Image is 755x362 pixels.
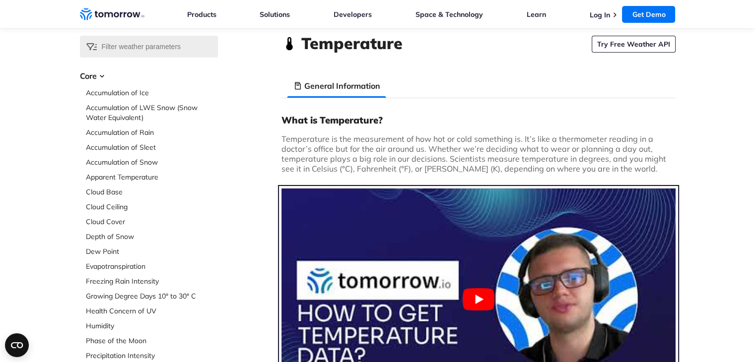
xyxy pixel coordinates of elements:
[415,10,483,19] a: Space & Technology
[86,88,218,98] a: Accumulation of Ice
[86,202,218,212] a: Cloud Ceiling
[281,134,676,174] p: Temperature is the measurement of how hot or cold something is. It’s like a thermometer reading i...
[304,80,380,92] h3: General Information
[86,291,218,301] a: Growing Degree Days 10° to 30° C
[301,32,403,54] h1: Temperature
[86,157,218,167] a: Accumulation of Snow
[80,36,218,58] input: Filter weather parameters
[281,114,676,126] h3: What is Temperature?
[260,10,290,19] a: Solutions
[86,321,218,331] a: Humidity
[622,6,675,23] a: Get Demo
[86,261,218,271] a: Evapotranspiration
[80,7,144,22] a: Home link
[86,187,218,197] a: Cloud Base
[86,232,218,241] a: Depth of Snow
[589,10,610,19] a: Log In
[86,246,218,256] a: Dew Point
[86,103,218,122] a: Accumulation of LWE Snow (Snow Water Equivalent)
[592,36,676,53] a: Try Free Weather API
[80,70,218,82] h3: Core
[86,276,218,286] a: Freezing Rain Intensity
[287,74,386,98] li: General Information
[86,127,218,137] a: Accumulation of Rain
[86,306,218,316] a: Health Concern of UV
[86,351,218,361] a: Precipitation Intensity
[86,142,218,152] a: Accumulation of Sleet
[334,10,372,19] a: Developers
[86,336,218,346] a: Phase of the Moon
[527,10,546,19] a: Learn
[187,10,216,19] a: Products
[5,333,29,357] button: Open CMP widget
[86,217,218,227] a: Cloud Cover
[86,172,218,182] a: Apparent Temperature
